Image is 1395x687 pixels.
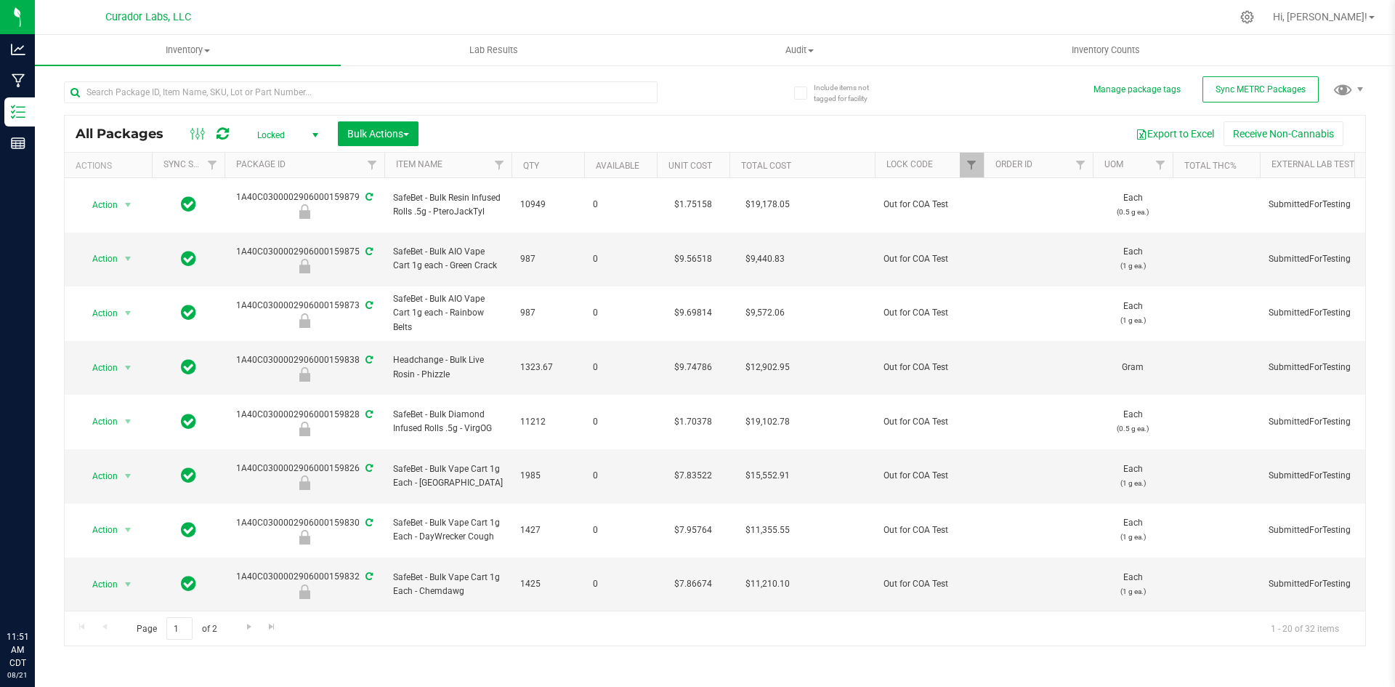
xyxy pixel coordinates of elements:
[738,465,797,486] span: $15,552.91
[201,153,225,177] a: Filter
[1101,530,1164,544] p: (1 g ea.)
[119,411,137,432] span: select
[520,361,575,374] span: 1323.67
[79,195,118,215] span: Action
[363,355,373,365] span: Sync from Compliance System
[1101,191,1164,219] span: Each
[363,192,373,202] span: Sync from Compliance System
[647,35,953,65] a: Audit
[520,198,575,212] span: 10949
[79,358,118,378] span: Action
[1101,584,1164,598] p: (1 g ea.)
[360,153,384,177] a: Filter
[883,361,975,374] span: Out for COA Test
[393,191,503,219] span: SafeBet - Bulk Resin Infused Rolls .5g - PteroJackTyl
[79,520,118,540] span: Action
[181,357,196,377] span: In Sync
[393,408,503,435] span: SafeBet - Bulk Diamond Infused Rolls .5g - VirgOG
[1273,11,1367,23] span: Hi, [PERSON_NAME]!
[1101,462,1164,490] span: Each
[1184,161,1237,171] a: Total THC%
[593,252,648,266] span: 0
[236,159,286,169] a: Package ID
[11,42,25,57] inline-svg: Analytics
[738,302,792,324] span: $9,572.06
[363,246,373,257] span: Sync from Compliance System
[222,422,387,436] div: Out for COA Test
[883,198,975,212] span: Out for COA Test
[1202,76,1319,103] button: Sync METRC Packages
[488,153,511,177] a: Filter
[738,194,797,215] span: $19,178.05
[738,357,797,378] span: $12,902.95
[593,415,648,429] span: 0
[593,361,648,374] span: 0
[1101,259,1164,273] p: (1 g ea.)
[119,195,137,215] span: select
[1093,84,1181,96] button: Manage package tags
[1101,516,1164,544] span: Each
[222,353,387,382] div: 1A40C0300002906000159838
[953,35,1259,65] a: Inventory Counts
[1216,84,1306,95] span: Sync METRC Packages
[35,44,341,57] span: Inventory
[1069,153,1093,177] a: Filter
[520,415,575,429] span: 11212
[883,469,975,483] span: Out for COA Test
[79,574,118,595] span: Action
[1101,205,1164,219] p: (0.5 g ea.)
[738,574,797,595] span: $11,210.10
[657,178,729,233] td: $1.75158
[886,159,933,169] a: Lock Code
[393,462,503,490] span: SafeBet - Bulk Vape Cart 1g Each - [GEOGRAPHIC_DATA]
[79,466,118,486] span: Action
[222,204,387,219] div: Out for COA Test
[363,300,373,310] span: Sync from Compliance System
[222,570,387,598] div: 1A40C0300002906000159832
[181,411,196,432] span: In Sync
[1101,361,1164,374] span: Gram
[883,415,975,429] span: Out for COA Test
[450,44,538,57] span: Lab Results
[222,584,387,599] div: Out for COA Test
[7,670,28,680] p: 08/21
[883,252,975,266] span: Out for COA Test
[35,35,341,65] a: Inventory
[520,306,575,320] span: 987
[393,292,503,334] span: SafeBet - Bulk AIO Vape Cart 1g each - Rainbow Belts
[1101,571,1164,598] span: Each
[181,249,196,269] span: In Sync
[11,73,25,88] inline-svg: Manufacturing
[1271,159,1386,169] a: External Lab Test Result
[520,523,575,537] span: 1427
[238,617,259,637] a: Go to the next page
[960,153,984,177] a: Filter
[593,469,648,483] span: 0
[119,520,137,540] span: select
[657,504,729,558] td: $7.95764
[1149,153,1173,177] a: Filter
[1101,422,1164,435] p: (0.5 g ea.)
[11,136,25,150] inline-svg: Reports
[1224,121,1343,146] button: Receive Non-Cannabis
[596,161,639,171] a: Available
[393,245,503,273] span: SafeBet - Bulk AIO Vape Cart 1g each - Green Crack
[593,577,648,591] span: 0
[119,358,137,378] span: select
[222,190,387,219] div: 1A40C0300002906000159879
[222,516,387,545] div: 1A40C0300002906000159830
[262,617,283,637] a: Go to the last page
[657,341,729,395] td: $9.74786
[119,466,137,486] span: select
[166,617,193,640] input: 1
[520,252,575,266] span: 987
[222,530,387,545] div: Out for COA Test
[520,577,575,591] span: 1425
[738,520,797,541] span: $11,355.55
[1101,476,1164,490] p: (1 g ea.)
[124,617,229,640] span: Page of 2
[657,286,729,341] td: $9.69814
[396,159,442,169] a: Item Name
[119,303,137,324] span: select
[883,577,975,591] span: Out for COA Test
